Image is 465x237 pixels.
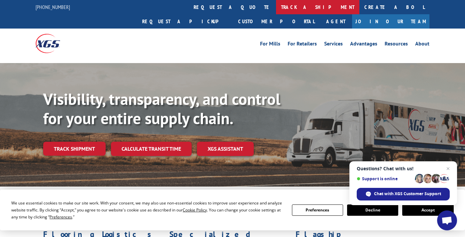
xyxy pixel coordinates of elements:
[352,14,429,29] a: Join Our Team
[183,207,207,213] span: Cookie Policy
[374,191,441,197] span: Chat with XGS Customer Support
[260,41,280,48] a: For Mills
[437,210,457,230] div: Open chat
[288,41,317,48] a: For Retailers
[36,4,70,10] a: [PHONE_NUMBER]
[320,14,352,29] a: Agent
[111,142,192,156] a: Calculate transit time
[402,204,453,216] button: Accept
[197,142,254,156] a: XGS ASSISTANT
[49,214,72,220] span: Preferences
[137,14,233,29] a: Request a pickup
[415,41,429,48] a: About
[347,204,398,216] button: Decline
[444,165,452,173] span: Close chat
[385,41,408,48] a: Resources
[324,41,343,48] a: Services
[43,89,280,128] b: Visibility, transparency, and control for your entire supply chain.
[43,142,106,156] a: Track shipment
[357,166,450,171] span: Questions? Chat with us!
[357,188,450,200] div: Chat with XGS Customer Support
[357,176,413,181] span: Support is online
[292,204,343,216] button: Preferences
[350,41,377,48] a: Advantages
[233,14,320,29] a: Customer Portal
[11,199,284,220] div: We use essential cookies to make our site work. With your consent, we may also use non-essential ...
